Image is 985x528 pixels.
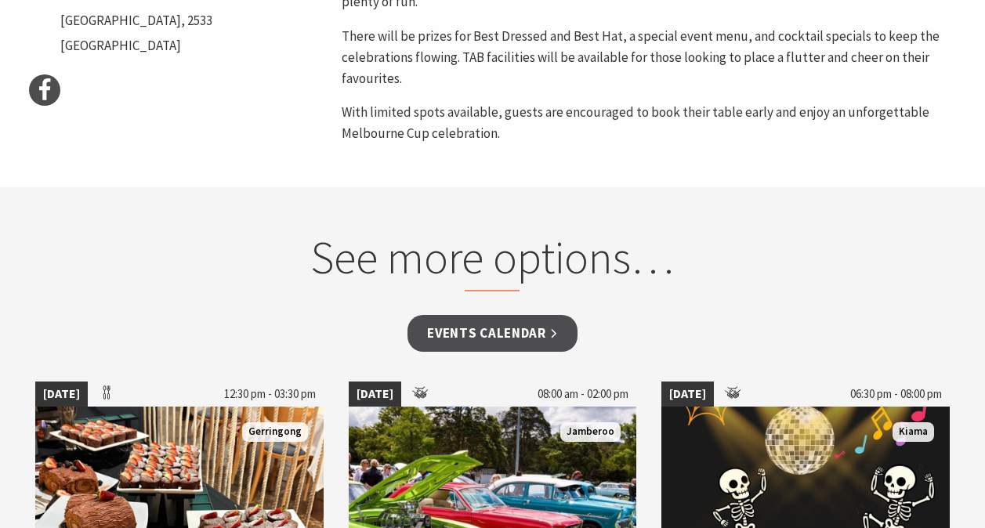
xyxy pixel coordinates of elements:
[194,230,791,291] h2: See more options…
[893,422,934,442] span: Kiama
[560,422,621,442] span: Jamberoo
[60,10,212,31] li: [GEOGRAPHIC_DATA], 2533
[349,382,401,407] span: [DATE]
[342,102,956,144] p: With limited spots available, guests are encouraged to book their table early and enjoy an unforg...
[216,382,324,407] span: 12:30 pm - 03:30 pm
[842,382,950,407] span: 06:30 pm - 08:00 pm
[530,382,636,407] span: 08:00 am - 02:00 pm
[35,382,88,407] span: [DATE]
[342,26,956,90] p: There will be prizes for Best Dressed and Best Hat, a special event menu, and cocktail specials t...
[60,35,212,56] li: [GEOGRAPHIC_DATA]
[407,315,578,352] a: Events Calendar
[661,382,714,407] span: [DATE]
[242,422,308,442] span: Gerringong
